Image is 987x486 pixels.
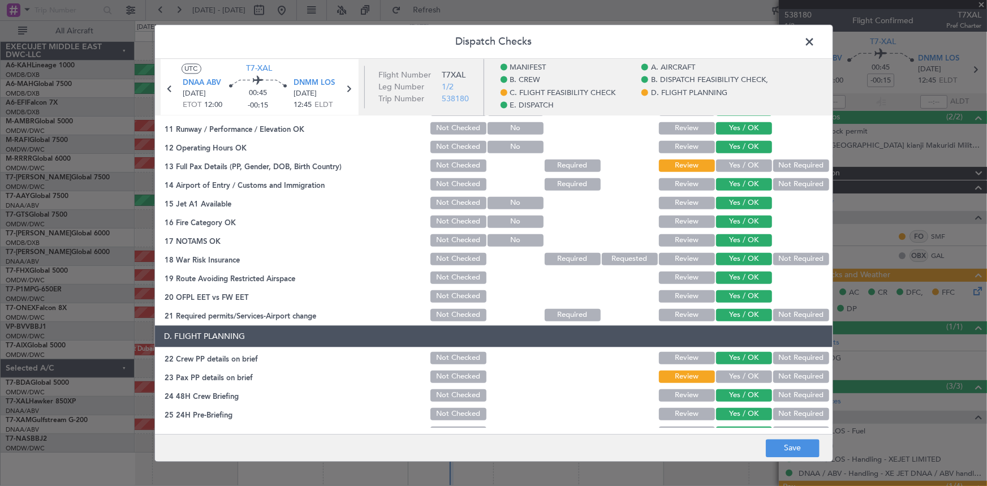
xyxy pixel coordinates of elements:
[773,252,829,265] button: Not Required
[773,308,829,321] button: Not Required
[155,25,833,59] header: Dispatch Checks
[773,407,829,420] button: Not Required
[773,351,829,364] button: Not Required
[773,370,829,382] button: Not Required
[773,389,829,401] button: Not Required
[773,426,829,438] button: Not Required
[773,159,829,171] button: Not Required
[766,439,820,457] button: Save
[773,178,829,190] button: Not Required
